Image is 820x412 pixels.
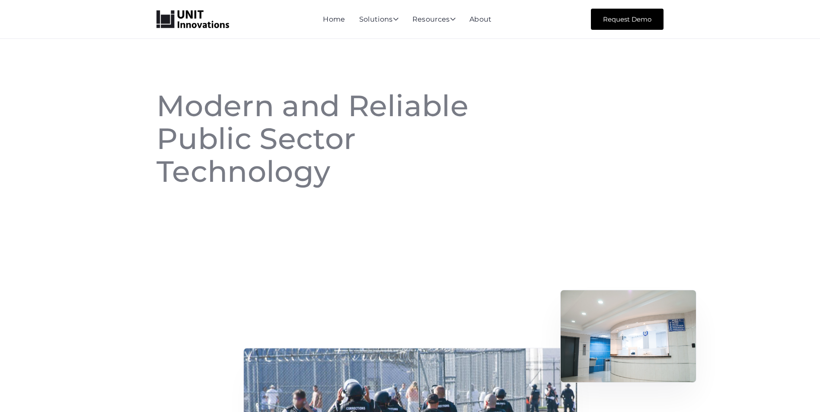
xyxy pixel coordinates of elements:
[412,16,456,24] div: Resources
[469,15,492,23] a: About
[156,10,229,29] a: home
[359,16,399,24] div: Solutions
[412,16,456,24] div: Resources
[359,16,399,24] div: Solutions
[323,15,345,23] a: Home
[393,16,399,22] span: 
[591,9,664,30] a: Request Demo
[156,89,510,188] h1: Modern and Reliable Public Sector Technology
[450,16,456,22] span: 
